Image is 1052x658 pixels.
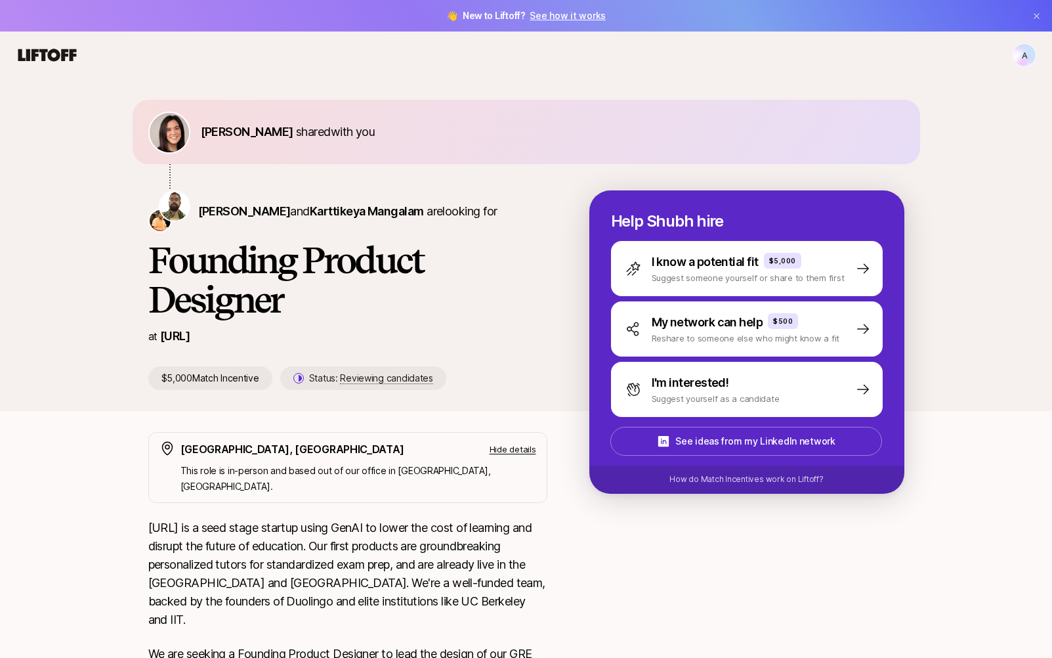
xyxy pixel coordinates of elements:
[611,212,883,230] p: Help Shubh hire
[669,473,823,485] p: How do Match Incentives work on Liftoff?
[198,202,497,221] p: are looking for
[180,441,404,458] p: [GEOGRAPHIC_DATA], [GEOGRAPHIC_DATA]
[1022,47,1028,63] p: A
[652,374,729,392] p: I'm interested!
[150,210,171,231] img: Karttikeya Mangalam
[201,125,293,139] span: [PERSON_NAME]
[652,392,780,405] p: Suggest yourself as a candidate
[201,123,381,141] p: shared
[148,240,547,319] h1: Founding Product Designer
[490,443,536,456] p: Hide details
[290,204,423,218] span: and
[446,8,606,24] span: 👋 New to Liftoff?
[652,313,763,332] p: My network can help
[310,204,424,218] span: Karttikeya Mangalam
[652,271,845,284] p: Suggest someone yourself or share to them first
[160,329,190,343] a: [URL]
[675,433,835,449] p: See ideas from my LinkedIn network
[150,113,189,152] img: 71d7b91d_d7cb_43b4_a7ea_a9b2f2cc6e03.jpg
[148,328,158,345] p: at
[530,10,606,21] a: See how it works
[180,463,536,494] p: This role is in-person and based out of our office in [GEOGRAPHIC_DATA], [GEOGRAPHIC_DATA].
[331,125,375,139] span: with you
[1013,43,1036,67] button: A
[148,366,272,390] p: $5,000 Match Incentive
[309,370,433,386] p: Status:
[160,192,189,221] img: Shubh Gupta
[198,204,291,218] span: [PERSON_NAME]
[652,332,840,345] p: Reshare to someone else who might know a fit
[610,427,882,456] button: See ideas from my LinkedIn network
[773,316,793,326] p: $500
[769,255,796,266] p: $5,000
[652,253,759,271] p: I know a potential fit
[148,519,547,629] p: [URL] is a seed stage startup using GenAI to lower the cost of learning and disrupt the future of...
[340,372,432,384] span: Reviewing candidates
